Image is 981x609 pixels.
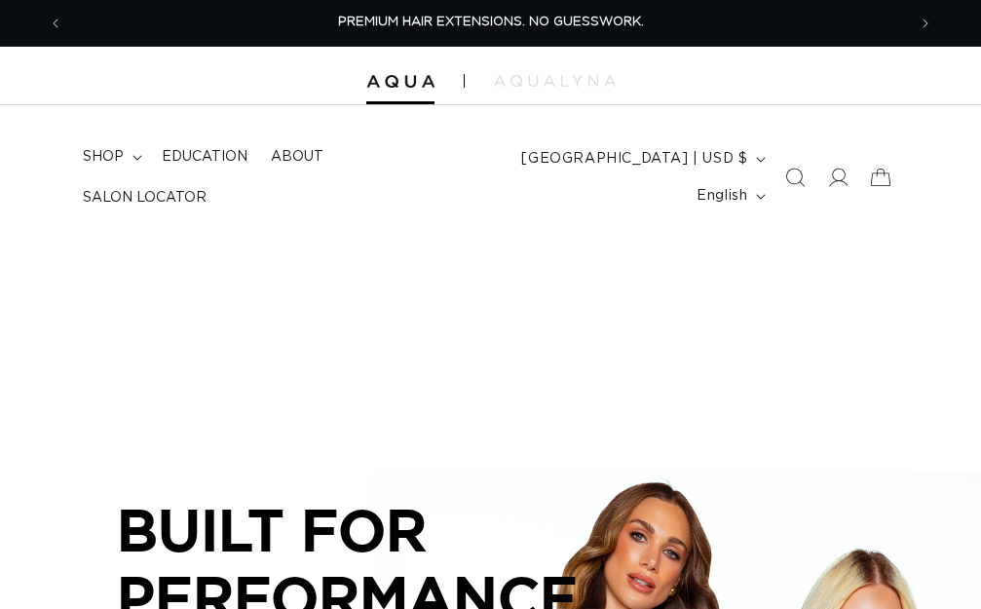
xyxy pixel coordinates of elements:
[71,177,218,218] a: Salon Locator
[697,186,747,207] span: English
[773,156,816,199] summary: Search
[83,148,124,166] span: shop
[150,136,259,177] a: Education
[685,177,773,214] button: English
[71,136,150,177] summary: shop
[904,5,947,42] button: Next announcement
[34,5,77,42] button: Previous announcement
[338,16,644,28] span: PREMIUM HAIR EXTENSIONS. NO GUESSWORK.
[521,149,747,170] span: [GEOGRAPHIC_DATA] | USD $
[271,148,323,166] span: About
[162,148,247,166] span: Education
[259,136,335,177] a: About
[366,75,434,89] img: Aqua Hair Extensions
[83,189,207,207] span: Salon Locator
[494,75,616,87] img: aqualyna.com
[509,140,773,177] button: [GEOGRAPHIC_DATA] | USD $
